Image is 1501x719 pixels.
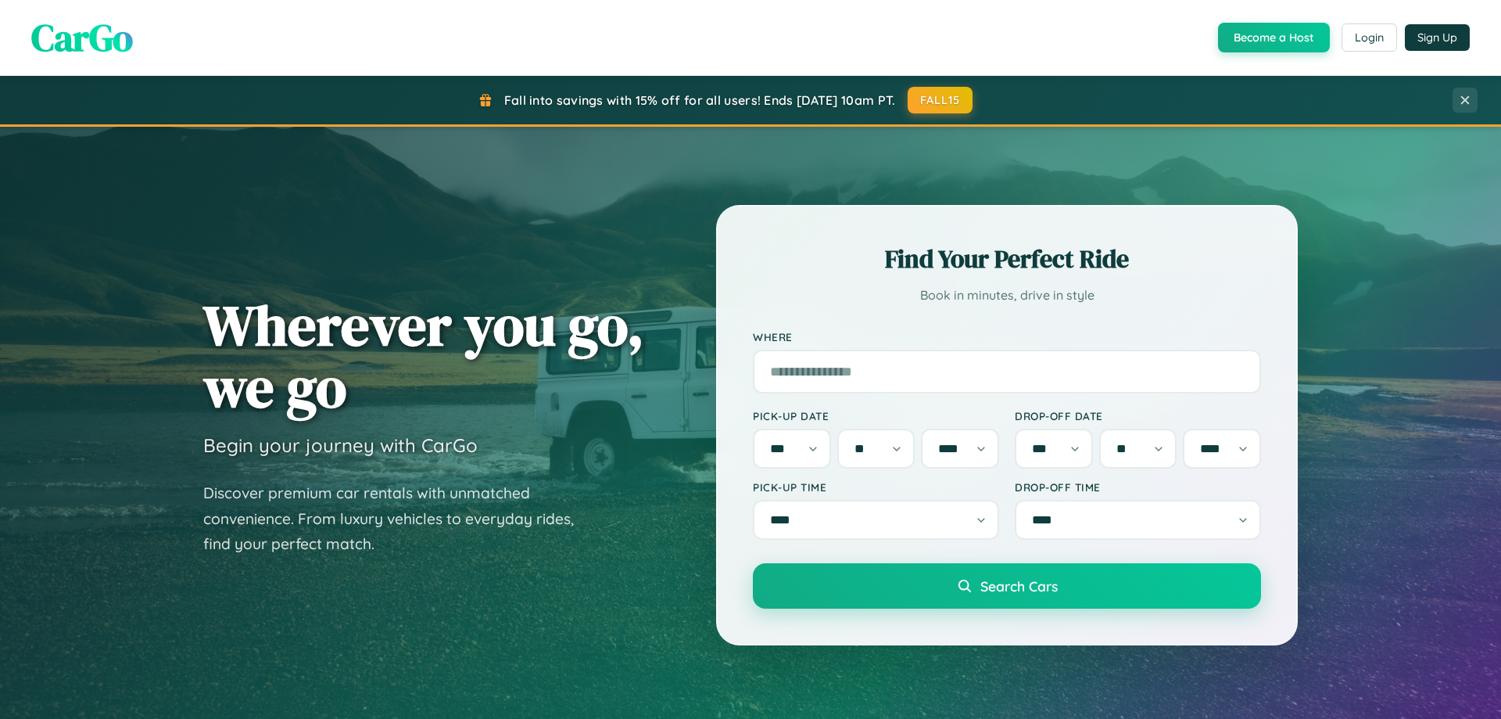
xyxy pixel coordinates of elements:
button: FALL15 [908,87,973,113]
h3: Begin your journey with CarGo [203,433,478,457]
span: Search Cars [980,577,1058,595]
button: Login [1342,23,1397,52]
label: Drop-off Date [1015,409,1261,422]
p: Book in minutes, drive in style [753,284,1261,307]
h1: Wherever you go, we go [203,294,644,418]
p: Discover premium car rentals with unmatched convenience. From luxury vehicles to everyday rides, ... [203,480,594,557]
span: CarGo [31,12,133,63]
button: Become a Host [1218,23,1330,52]
label: Pick-up Time [753,480,999,494]
span: Fall into savings with 15% off for all users! Ends [DATE] 10am PT. [504,92,896,108]
label: Pick-up Date [753,409,999,422]
h2: Find Your Perfect Ride [753,242,1261,276]
button: Sign Up [1405,24,1470,51]
label: Where [753,330,1261,343]
label: Drop-off Time [1015,480,1261,494]
button: Search Cars [753,563,1261,609]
